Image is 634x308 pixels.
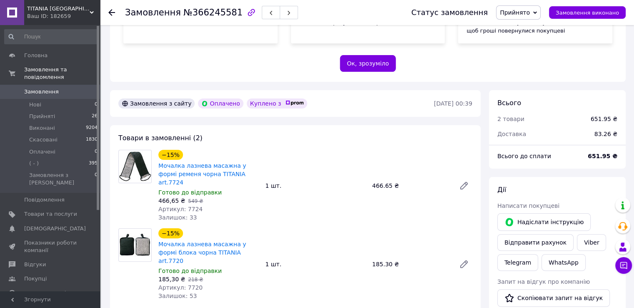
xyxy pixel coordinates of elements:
span: Відгуки [24,261,46,268]
div: −15% [158,228,183,238]
div: Статус замовлення [411,8,488,17]
span: Прийнято [500,9,530,16]
span: Запит на відгук про компанію [497,278,590,285]
span: 1830 [86,136,98,144]
div: 651.95 ₴ [591,115,617,123]
div: 1 шт. [262,180,368,192]
div: Замовлення з сайту [118,98,195,109]
span: Виконані [29,124,55,132]
span: Залишок: 33 [158,214,197,221]
span: 2 товари [497,116,524,122]
span: Готово до відправки [158,189,222,196]
span: TITANIA Ukraine [27,5,90,13]
img: prom [286,101,304,106]
span: Товари в замовленні (2) [118,134,203,142]
span: Замовлення та повідомлення [24,66,100,81]
span: 0 [95,148,98,156]
button: Замовлення виконано [549,6,626,19]
button: Скопіювати запит на відгук [497,289,610,307]
div: Куплено з [247,98,308,109]
span: Всього [497,99,521,107]
a: Мочалка лазнева масажна у формі блока чорна TITANIA art.7720 [158,241,246,264]
a: Мочалка лазнева масажна у формі ременя чорна TITANIA art.7724 [158,162,246,186]
span: [DEMOGRAPHIC_DATA] [24,225,86,232]
span: 466,65 ₴ [158,197,185,204]
span: Прийняті [29,113,55,120]
span: Залишок: 53 [158,293,197,299]
span: Замовлення [24,88,59,96]
span: Головна [24,52,48,59]
div: 185.30 ₴ [369,258,452,270]
span: Всього до сплати [497,153,551,159]
span: Каталог ProSale [24,290,69,297]
span: 549 ₴ [188,198,203,204]
input: Пошук [4,29,98,44]
span: Покупці [24,275,47,283]
div: 466.65 ₴ [369,180,452,192]
div: −15% [158,150,183,160]
span: Нові [29,101,41,109]
span: Замовлення [125,8,181,18]
span: 9204 [86,124,98,132]
span: ( - ) [29,160,39,167]
a: Telegram [497,254,538,271]
button: Відправити рахунок [497,234,574,251]
img: Мочалка лазнева масажна у формі ременя чорна TITANIA art.7724 [119,151,151,182]
span: Замовлення з [PERSON_NAME] [29,172,95,187]
span: Доставка [497,131,526,137]
span: 0 [95,101,98,109]
span: Оплачені [29,148,55,156]
span: Показники роботи компанії [24,239,77,254]
button: Ок, зрозуміло [340,55,396,72]
div: Оплачено [198,98,243,109]
span: Готово до відправки [158,268,222,274]
a: Редагувати [456,177,472,194]
span: Повідомлення [24,196,65,204]
span: Дії [497,186,506,194]
img: Мочалка лазнева масажна у формі блока чорна TITANIA art.7720 [119,233,151,257]
a: Viber [577,234,606,251]
div: Повернутися назад [108,8,115,17]
span: 185,30 ₴ [158,276,185,283]
span: Написати покупцеві [497,202,559,209]
b: 651.95 ₴ [588,153,617,159]
div: 1 шт. [262,258,368,270]
span: 26 [92,113,98,120]
span: Артикул: 7720 [158,284,203,291]
time: [DATE] 00:39 [434,100,472,107]
span: Товари та послуги [24,210,77,218]
div: Ваш ID: 182659 [27,13,100,20]
span: №366245581 [183,8,243,18]
button: Надіслати інструкцію [497,213,591,231]
span: Артикул: 7724 [158,206,203,212]
span: Замовлення виконано [556,10,619,16]
a: WhatsApp [541,254,585,271]
span: 0 [95,172,98,187]
span: 395 [89,160,98,167]
span: Скасовані [29,136,58,144]
span: 218 ₴ [188,277,203,283]
a: Редагувати [456,256,472,273]
button: Чат з покупцем [615,257,632,274]
div: 83.26 ₴ [589,125,622,143]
